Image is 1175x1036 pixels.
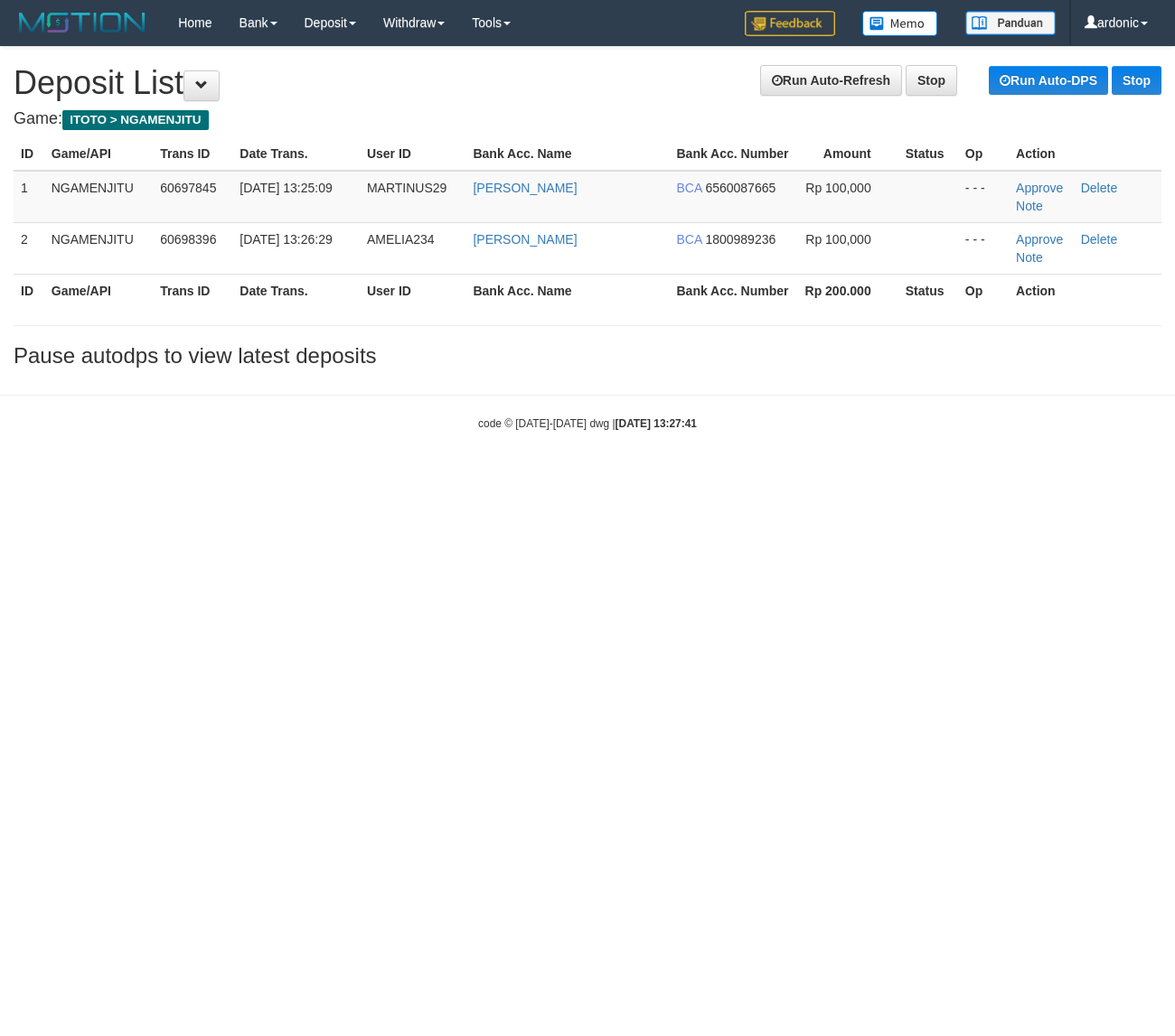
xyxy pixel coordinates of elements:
span: [DATE] 13:26:29 [240,232,332,247]
span: [DATE] 13:25:09 [240,181,332,195]
a: Delete [1081,181,1117,195]
th: Date Trans. [232,137,360,171]
img: Button%20Memo.svg [862,11,938,36]
th: Trans ID [153,274,232,307]
span: BCA [677,232,702,247]
th: User ID [360,137,466,171]
h3: Pause autodps to view latest deposits [14,344,1161,368]
a: Note [1016,250,1043,265]
th: ID [14,274,44,307]
a: Delete [1081,232,1117,247]
th: ID [14,137,44,171]
td: 1 [14,171,44,223]
a: Approve [1016,181,1063,195]
th: Status [898,137,958,171]
span: AMELIA234 [367,232,435,247]
a: Stop [1112,66,1161,95]
span: Rp 100,000 [805,232,870,247]
th: Action [1009,137,1161,171]
span: ITOTO > NGAMENJITU [62,110,209,130]
th: Bank Acc. Name [465,274,669,307]
img: MOTION_logo.png [14,9,151,36]
th: Action [1009,274,1161,307]
th: Game/API [44,274,153,307]
td: - - - [958,171,1009,223]
a: Run Auto-Refresh [760,65,902,96]
th: Bank Acc. Number [670,274,797,307]
a: [PERSON_NAME] [473,232,577,247]
span: 1800989236 [705,232,775,247]
th: Amount [796,137,898,171]
span: 6560087665 [705,181,775,195]
th: Date Trans. [232,274,360,307]
td: NGAMENJITU [44,222,153,274]
th: Bank Acc. Number [670,137,797,171]
h1: Deposit List [14,65,1161,101]
th: Op [958,274,1009,307]
img: panduan.png [965,11,1056,35]
th: Bank Acc. Name [465,137,669,171]
td: - - - [958,222,1009,274]
small: code © [DATE]-[DATE] dwg | [478,417,697,430]
a: Note [1016,199,1043,213]
a: Approve [1016,232,1063,247]
a: Run Auto-DPS [989,66,1108,95]
span: 60698396 [160,232,216,247]
a: Stop [906,65,957,96]
th: Status [898,274,958,307]
span: BCA [677,181,702,195]
td: 2 [14,222,44,274]
td: NGAMENJITU [44,171,153,223]
th: Op [958,137,1009,171]
th: Trans ID [153,137,232,171]
span: 60697845 [160,181,216,195]
img: Feedback.jpg [745,11,835,36]
h4: Game: [14,110,1161,128]
th: Rp 200.000 [796,274,898,307]
th: Game/API [44,137,153,171]
strong: [DATE] 13:27:41 [616,417,697,430]
th: User ID [360,274,466,307]
span: MARTINUS29 [367,181,446,195]
a: [PERSON_NAME] [473,181,577,195]
span: Rp 100,000 [805,181,870,195]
